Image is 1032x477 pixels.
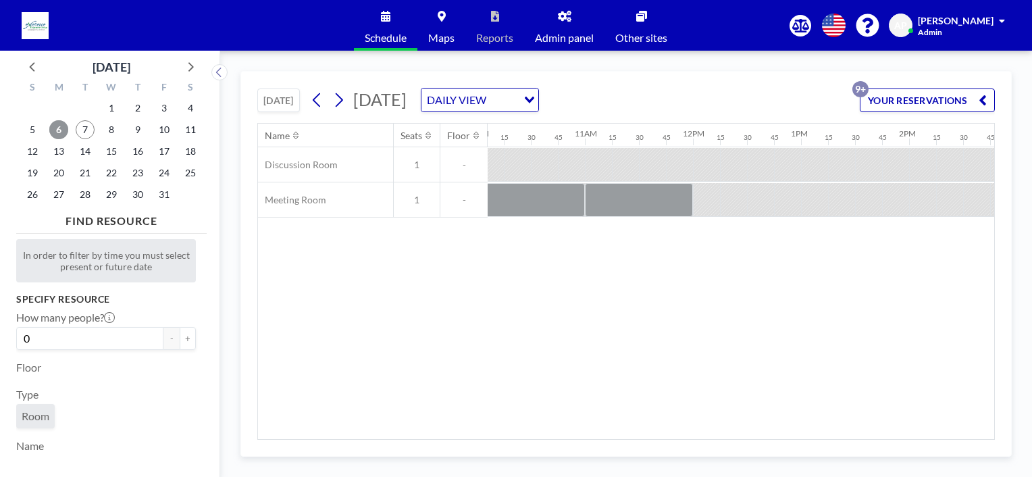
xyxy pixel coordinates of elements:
span: Room [22,409,49,422]
span: Meeting Room [258,194,326,206]
span: Friday, October 17, 2025 [155,142,174,161]
label: How many people? [16,311,115,324]
span: [DATE] [353,89,407,109]
span: Saturday, October 18, 2025 [181,142,200,161]
span: Wednesday, October 29, 2025 [102,185,121,204]
div: T [72,80,99,97]
div: 30 [960,133,968,142]
div: 1PM [791,128,808,139]
div: 15 [933,133,941,142]
span: Admin [918,27,942,37]
div: 15 [609,133,617,142]
h4: FIND RESOURCE [16,209,207,228]
div: Seats [401,130,422,142]
div: F [151,80,177,97]
div: 45 [554,133,563,142]
button: - [163,327,180,350]
button: YOUR RESERVATIONS9+ [860,89,995,112]
span: Sunday, October 26, 2025 [23,185,42,204]
input: Search for option [490,91,516,109]
span: Monday, October 20, 2025 [49,164,68,182]
span: Tuesday, October 14, 2025 [76,142,95,161]
span: Wednesday, October 22, 2025 [102,164,121,182]
span: Maps [428,32,455,43]
span: Sunday, October 12, 2025 [23,142,42,161]
div: Search for option [421,89,538,111]
label: Type [16,388,38,401]
span: 1 [394,194,440,206]
div: 45 [879,133,887,142]
span: [PERSON_NAME] [918,15,994,26]
span: Tuesday, October 7, 2025 [76,120,95,139]
div: Floor [447,130,470,142]
div: T [124,80,151,97]
div: 30 [744,133,752,142]
div: 2PM [899,128,916,139]
span: Wednesday, October 1, 2025 [102,99,121,118]
span: Saturday, October 4, 2025 [181,99,200,118]
div: 30 [852,133,860,142]
span: Friday, October 10, 2025 [155,120,174,139]
span: Saturday, October 25, 2025 [181,164,200,182]
div: 15 [500,133,509,142]
span: Thursday, October 16, 2025 [128,142,147,161]
div: 45 [663,133,671,142]
span: Reports [476,32,513,43]
span: Tuesday, October 28, 2025 [76,185,95,204]
div: 30 [636,133,644,142]
img: organization-logo [22,12,49,39]
span: - [440,194,488,206]
span: Thursday, October 2, 2025 [128,99,147,118]
div: Name [265,130,290,142]
div: 11AM [575,128,597,139]
span: Admin panel [535,32,594,43]
div: 12PM [683,128,704,139]
div: In order to filter by time you must select present or future date [16,239,196,282]
span: Sunday, October 5, 2025 [23,120,42,139]
label: Name [16,439,44,453]
span: Thursday, October 23, 2025 [128,164,147,182]
span: - [440,159,488,171]
label: Floor [16,361,41,374]
div: M [46,80,72,97]
span: Monday, October 27, 2025 [49,185,68,204]
span: Friday, October 24, 2025 [155,164,174,182]
div: 45 [987,133,995,142]
button: [DATE] [257,89,300,112]
span: Wednesday, October 8, 2025 [102,120,121,139]
span: Schedule [365,32,407,43]
span: Discussion Room [258,159,338,171]
h3: Specify resource [16,293,196,305]
span: Thursday, October 9, 2025 [128,120,147,139]
span: Wednesday, October 15, 2025 [102,142,121,161]
span: DAILY VIEW [424,91,489,109]
div: W [99,80,125,97]
div: 15 [825,133,833,142]
span: 1 [394,159,440,171]
span: Friday, October 31, 2025 [155,185,174,204]
span: Sunday, October 19, 2025 [23,164,42,182]
span: Monday, October 6, 2025 [49,120,68,139]
div: S [20,80,46,97]
span: Monday, October 13, 2025 [49,142,68,161]
span: Tuesday, October 21, 2025 [76,164,95,182]
span: AP [894,20,907,32]
div: S [177,80,203,97]
span: Thursday, October 30, 2025 [128,185,147,204]
span: Other sites [615,32,667,43]
div: 45 [771,133,779,142]
div: 30 [527,133,536,142]
button: + [180,327,196,350]
div: 15 [717,133,725,142]
div: [DATE] [93,57,130,76]
span: Saturday, October 11, 2025 [181,120,200,139]
p: 9+ [852,81,869,97]
span: Friday, October 3, 2025 [155,99,174,118]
